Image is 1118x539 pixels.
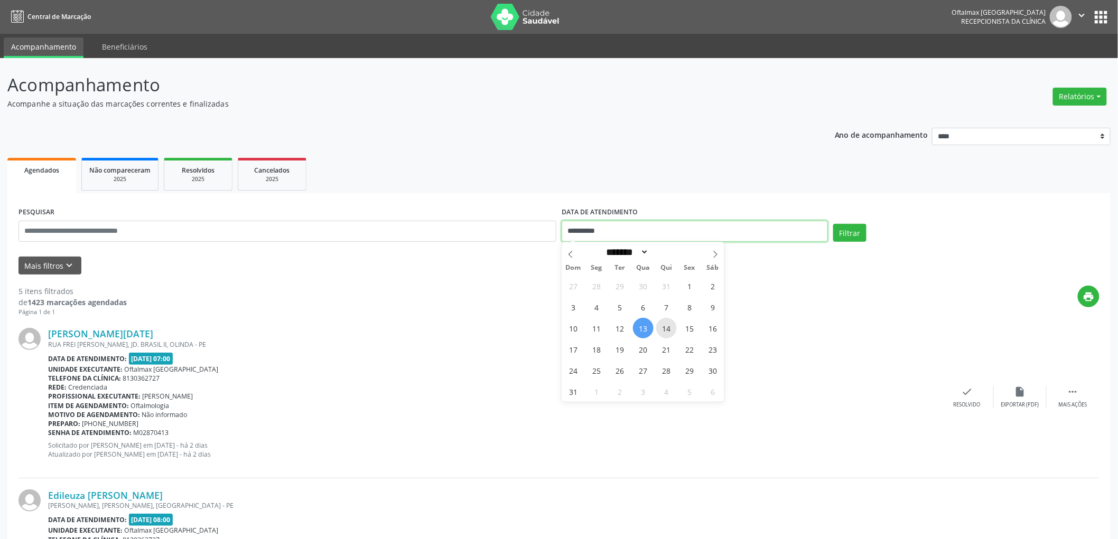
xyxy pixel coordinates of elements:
span: Julho 30, 2025 [633,276,654,296]
button: Relatórios [1053,88,1107,106]
span: Julho 29, 2025 [610,276,630,296]
span: Julho 27, 2025 [563,276,584,296]
span: [PERSON_NAME] [143,392,193,401]
span: Agosto 16, 2025 [703,318,723,338]
b: Telefone da clínica: [48,374,121,383]
div: 2025 [172,175,225,183]
i:  [1067,386,1079,398]
div: de [18,297,127,308]
p: Acompanhamento [7,72,780,98]
b: Item de agendamento: [48,401,129,410]
span: Agosto 28, 2025 [656,360,677,381]
b: Senha de atendimento: [48,428,132,437]
p: Solicitado por [PERSON_NAME] em [DATE] - há 2 dias Atualizado por [PERSON_NAME] em [DATE] - há 2 ... [48,441,941,459]
input: Year [649,247,684,258]
span: Agosto 1, 2025 [679,276,700,296]
span: Oftalmax [GEOGRAPHIC_DATA] [125,365,219,374]
span: Agosto 8, 2025 [679,297,700,317]
span: Oftalmologia [131,401,170,410]
span: Agosto 6, 2025 [633,297,654,317]
span: Agosto 25, 2025 [586,360,607,381]
span: Não compareceram [89,166,151,175]
b: Rede: [48,383,67,392]
div: Página 1 de 1 [18,308,127,317]
span: Oftalmax [GEOGRAPHIC_DATA] [125,526,219,535]
span: Julho 31, 2025 [656,276,677,296]
div: Oftalmax [GEOGRAPHIC_DATA] [952,8,1046,17]
p: Acompanhe a situação das marcações correntes e finalizadas [7,98,780,109]
span: Seg [585,264,608,271]
b: Data de atendimento: [48,354,127,363]
a: Acompanhamento [4,37,83,58]
button: apps [1092,8,1111,26]
span: Agosto 4, 2025 [586,297,607,317]
span: Agosto 15, 2025 [679,318,700,338]
a: Central de Marcação [7,8,91,25]
span: Agosto 5, 2025 [610,297,630,317]
span: Setembro 1, 2025 [586,381,607,402]
img: img [18,489,41,512]
p: Ano de acompanhamento [835,128,928,141]
img: img [18,328,41,350]
span: Setembro 5, 2025 [679,381,700,402]
b: Motivo de agendamento: [48,410,140,419]
b: Unidade executante: [48,526,123,535]
div: [PERSON_NAME], [PERSON_NAME], [GEOGRAPHIC_DATA] - PE [48,501,941,510]
span: Agosto 30, 2025 [703,360,723,381]
span: Agosto 19, 2025 [610,339,630,360]
a: Beneficiários [95,37,155,56]
span: [PHONE_NUMBER] [82,419,139,428]
b: Data de atendimento: [48,515,127,524]
span: Resolvidos [182,166,215,175]
span: Agosto 17, 2025 [563,339,584,360]
div: 2025 [246,175,299,183]
span: Agosto 23, 2025 [703,339,723,360]
span: Agosto 10, 2025 [563,318,584,338]
span: Agosto 22, 2025 [679,339,700,360]
span: Agosto 26, 2025 [610,360,630,381]
div: 2025 [89,175,151,183]
button: Filtrar [833,224,867,242]
img: img [1050,6,1072,28]
strong: 1423 marcações agendadas [27,297,127,307]
span: Central de Marcação [27,12,91,21]
span: Agosto 24, 2025 [563,360,584,381]
select: Month [603,247,649,258]
label: PESQUISAR [18,204,54,221]
span: Ter [608,264,631,271]
span: Agosto 9, 2025 [703,297,723,317]
i:  [1076,10,1088,21]
div: 5 itens filtrados [18,286,127,297]
b: Preparo: [48,419,80,428]
span: Recepcionista da clínica [962,17,1046,26]
span: Agosto 2, 2025 [703,276,723,296]
label: DATA DE ATENDIMENTO [562,204,638,221]
b: Unidade executante: [48,365,123,374]
span: Agosto 20, 2025 [633,339,654,360]
i: check [962,386,973,398]
span: Qua [631,264,655,271]
span: Setembro 3, 2025 [633,381,654,402]
span: Dom [562,264,585,271]
span: Agosto 11, 2025 [586,318,607,338]
span: [DATE] 08:00 [129,514,173,526]
span: M02870413 [134,428,169,437]
span: Agosto 12, 2025 [610,318,630,338]
button: Mais filtroskeyboard_arrow_down [18,257,81,275]
span: Cancelados [255,166,290,175]
button: print [1078,286,1100,307]
span: Sex [678,264,701,271]
span: Agosto 21, 2025 [656,339,677,360]
span: Agosto 31, 2025 [563,381,584,402]
div: Exportar (PDF) [1001,401,1039,409]
i: insert_drive_file [1014,386,1026,398]
div: Resolvido [954,401,981,409]
span: Agosto 7, 2025 [656,297,677,317]
a: Edileuza [PERSON_NAME] [48,489,163,501]
div: RUA FREI [PERSON_NAME], JD. BRASIL II, OLINDA - PE [48,340,941,349]
span: Não informado [142,410,188,419]
span: Agendados [24,166,59,175]
span: Setembro 2, 2025 [610,381,630,402]
b: Profissional executante: [48,392,141,401]
span: Agosto 29, 2025 [679,360,700,381]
